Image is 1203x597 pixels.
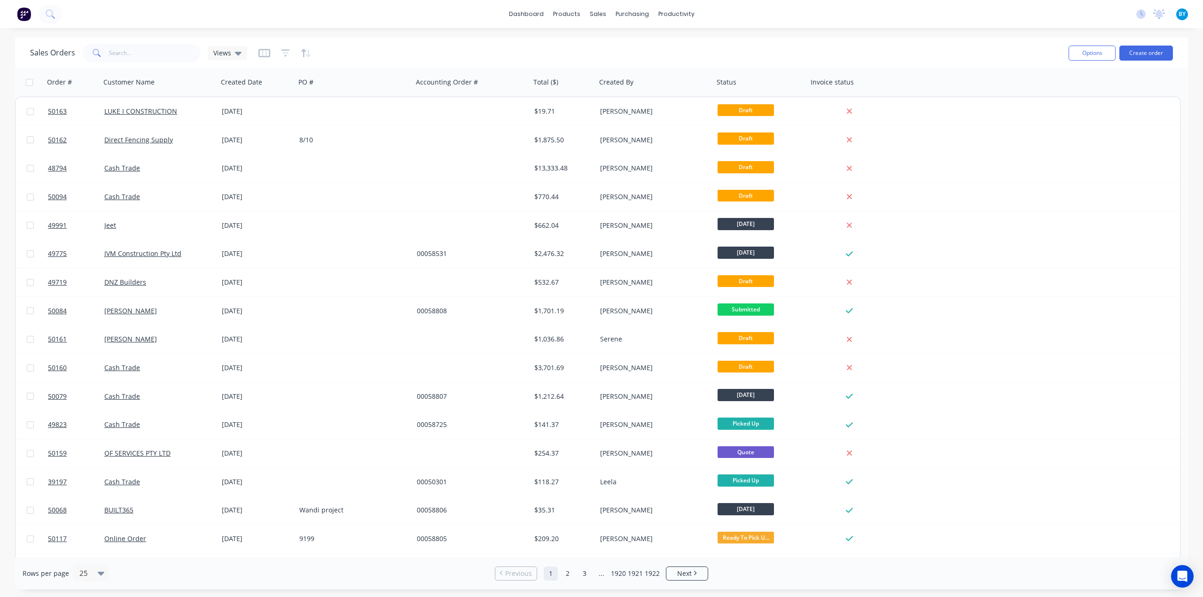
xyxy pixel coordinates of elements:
a: JVM Construction Pty Ltd [104,249,181,258]
div: [PERSON_NAME] [600,249,704,258]
div: Invoice status [811,78,854,87]
span: Picked Up [718,474,774,486]
div: [DATE] [222,306,292,316]
div: sales [585,7,611,21]
span: 50117 [48,534,67,543]
a: Cash Trade [104,392,140,401]
a: 50079 [48,382,104,411]
span: [DATE] [718,218,774,230]
span: 49719 [48,278,67,287]
div: $3,701.69 [534,363,590,372]
div: [PERSON_NAME] [600,278,704,287]
span: Previous [505,569,532,578]
div: $1,036.86 [534,334,590,344]
a: 50068 [48,496,104,524]
div: $1,212.64 [534,392,590,401]
a: 50158 [48,553,104,581]
span: 50068 [48,505,67,515]
a: Page 1 is your current page [544,566,558,581]
div: [DATE] [222,449,292,458]
a: Cash Trade [104,420,140,429]
div: [PERSON_NAME] [600,534,704,543]
span: 49775 [48,249,67,258]
div: [PERSON_NAME] [600,221,704,230]
span: Ready To Pick U... [718,532,774,543]
div: [PERSON_NAME] [600,135,704,145]
a: Previous page [495,569,537,578]
div: $118.27 [534,477,590,487]
div: 00058807 [417,392,521,401]
div: Wandi project [299,505,404,515]
div: 00058808 [417,306,521,316]
span: [DATE] [718,503,774,515]
div: [PERSON_NAME] [600,505,704,515]
div: $532.67 [534,278,590,287]
div: Accounting Order # [416,78,478,87]
span: Views [213,48,231,58]
span: 50094 [48,192,67,202]
span: Quote [718,446,774,458]
div: $1,701.19 [534,306,590,316]
div: [DATE] [222,363,292,372]
a: Page 1921 [628,566,642,581]
div: [DATE] [222,221,292,230]
span: 50161 [48,334,67,344]
div: $2,476.32 [534,249,590,258]
div: [DATE] [222,392,292,401]
div: [PERSON_NAME] [600,163,704,173]
div: [DATE] [222,420,292,429]
a: 39197 [48,468,104,496]
a: Jeet [104,221,116,230]
a: 49991 [48,211,104,240]
span: Draft [718,132,774,144]
div: [PERSON_NAME] [600,192,704,202]
div: Customer Name [103,78,155,87]
img: Factory [17,7,31,21]
div: Leela [600,477,704,487]
span: 49991 [48,221,67,230]
div: [DATE] [222,163,292,173]
h1: Sales Orders [30,48,75,57]
a: Cash Trade [104,192,140,201]
div: Order # [47,78,72,87]
a: Online Order [104,534,146,543]
div: [PERSON_NAME] [600,392,704,401]
div: $141.37 [534,420,590,429]
div: productivity [654,7,699,21]
a: Direct Fencing Supply [104,135,173,144]
span: 50163 [48,107,67,116]
a: 50161 [48,325,104,353]
a: 50117 [48,525,104,553]
a: Next page [666,569,708,578]
a: Page 1920 [611,566,625,581]
div: 00058806 [417,505,521,515]
div: PO # [298,78,313,87]
div: 00058725 [417,420,521,429]
a: Page 2 [561,566,575,581]
a: 50159 [48,439,104,467]
a: 50084 [48,297,104,325]
div: Open Intercom Messenger [1171,565,1194,588]
button: Create order [1119,46,1173,61]
span: 49823 [48,420,67,429]
div: products [548,7,585,21]
a: [PERSON_NAME] [104,334,157,343]
span: [DATE] [718,389,774,401]
a: 48794 [48,154,104,182]
span: 48794 [48,163,67,173]
button: Options [1069,46,1116,61]
div: [DATE] [222,192,292,202]
span: 50159 [48,449,67,458]
a: 50160 [48,354,104,382]
span: 50079 [48,392,67,401]
span: Draft [718,104,774,116]
div: [DATE] [222,505,292,515]
div: [DATE] [222,278,292,287]
input: Search... [109,44,201,62]
div: [DATE] [222,477,292,487]
a: Cash Trade [104,163,140,172]
div: [PERSON_NAME] [600,306,704,316]
a: Page 1922 [645,566,659,581]
a: [PERSON_NAME] [104,306,157,315]
div: Status [717,78,736,87]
